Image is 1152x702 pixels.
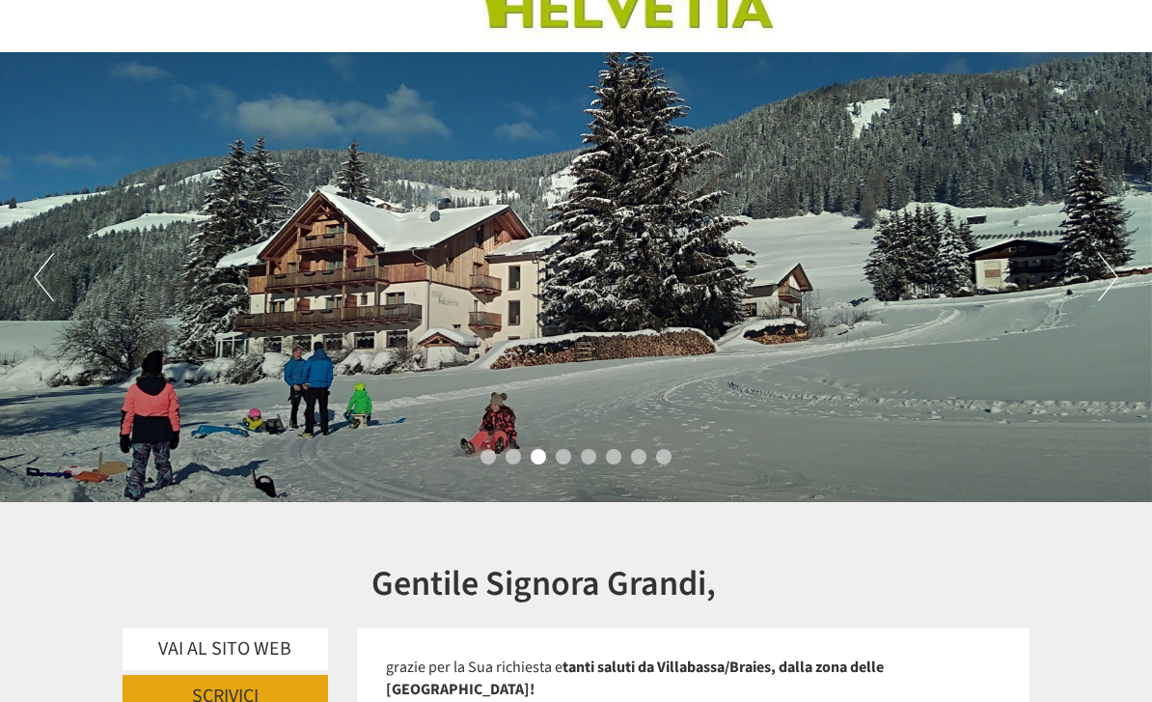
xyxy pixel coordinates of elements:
[386,657,884,700] strong: tanti saluti da Villabassa/Braies, dalla zona delle [GEOGRAPHIC_DATA]!
[1098,253,1118,301] button: Next
[123,628,328,671] a: Vai al sito web
[386,657,1001,701] p: grazie per la Sua richiesta e
[34,253,54,301] button: Previous
[371,565,716,604] h1: Gentile Signora Grandi,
